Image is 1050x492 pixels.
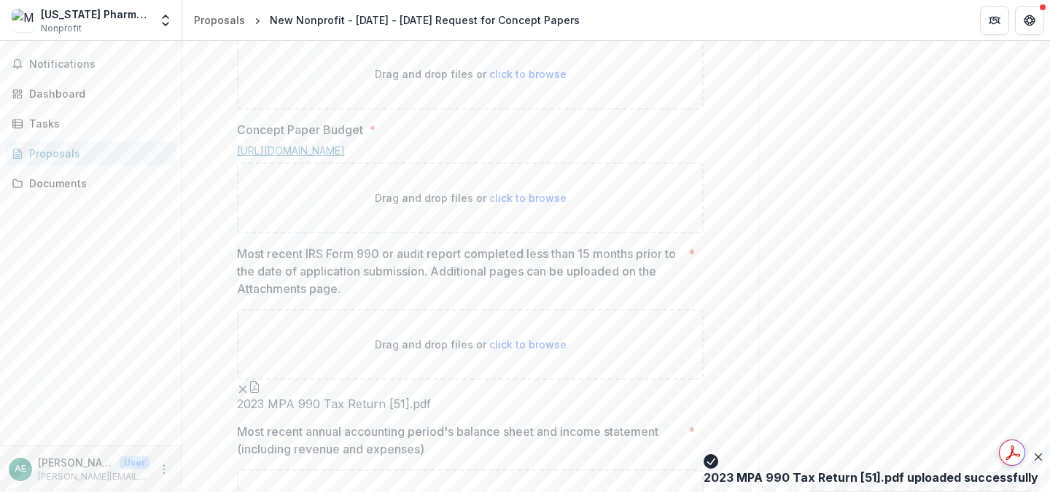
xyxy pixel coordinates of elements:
div: Tasks [29,116,164,131]
span: Notifications [29,58,170,71]
p: Most recent IRS Form 990 or audit report completed less than 15 months prior to the date of appli... [237,245,682,297]
button: Get Help [1015,6,1044,35]
p: Drag and drop files or [375,190,567,206]
button: Remove File [237,380,249,397]
div: 2023 MPA 990 Tax Return [51].pdf uploaded successfully [704,469,1038,486]
span: click to browse [489,338,567,351]
p: Concept Paper Budget [237,121,363,138]
a: Tasks [6,112,176,136]
nav: breadcrumb [188,9,586,31]
button: Partners [980,6,1009,35]
a: Documents [6,171,176,195]
div: Annie Eisenbeis [15,464,26,474]
button: Open entity switcher [155,6,176,35]
div: Dashboard [29,86,164,101]
span: click to browse [489,68,567,80]
p: Drag and drop files or [375,66,567,82]
img: Missouri Pharmacist Care Network LLC [12,9,35,32]
div: Remove File2023 MPA 990 Tax Return [51].pdf [237,380,431,411]
p: User [120,456,149,469]
div: New Nonprofit - [DATE] - [DATE] Request for Concept Papers [270,12,580,28]
p: Drag and drop files or [375,337,567,352]
button: Notifications [6,52,176,76]
div: Notifications-bottom-right [698,445,1050,492]
button: More [155,461,173,478]
a: [URL][DOMAIN_NAME] [237,144,345,157]
p: [PERSON_NAME] [38,455,114,470]
div: [US_STATE] Pharmacist Care Network LLC [41,7,149,22]
span: 2023 MPA 990 Tax Return [51].pdf [237,397,431,411]
span: click to browse [489,192,567,204]
p: Most recent annual accounting period's balance sheet and income statement (including revenue and ... [237,423,682,458]
a: Dashboard [6,82,176,106]
a: Proposals [6,141,176,165]
a: Proposals [188,9,251,31]
span: Nonprofit [41,22,82,35]
p: [PERSON_NAME][EMAIL_ADDRESS][DOMAIN_NAME] [38,470,149,483]
div: Proposals [194,12,245,28]
div: Documents [29,176,164,191]
div: Proposals [29,146,164,161]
